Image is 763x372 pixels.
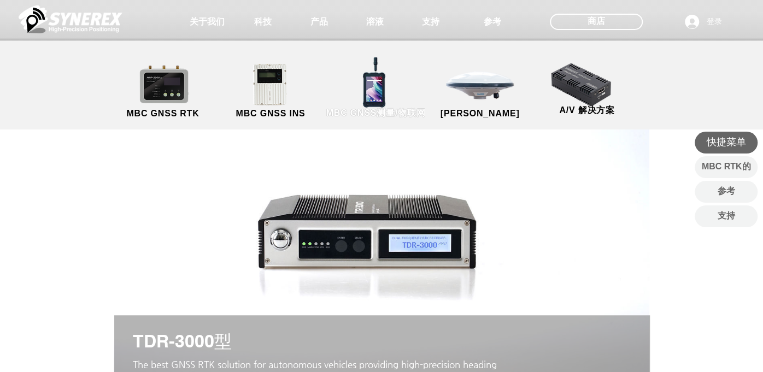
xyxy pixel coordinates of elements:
a: 关于我们 [180,11,234,33]
a: 参考 [465,11,520,33]
img: SHR-800_rec-removebg-preview.png [347,54,402,110]
span: 关于我们 [190,16,225,28]
span: [PERSON_NAME] [441,109,520,119]
span: MBC GNSS RTK [126,109,199,119]
button: 登录 [677,11,730,32]
div: 快捷菜单 [695,132,758,153]
a: MBC GNSS INS [221,63,320,120]
iframe: Wix 聊天 [637,325,763,372]
span: 参考 [484,16,501,28]
a: MBC RTK的 [695,156,758,178]
a: A/V 解决方案 [538,60,636,117]
a: 产品 [292,11,347,33]
a: 安泰纳 [431,63,529,120]
a: 支持 [695,205,758,227]
span: 参考 [718,185,735,197]
a: MBC GNSS RTK [114,63,212,120]
img: MGI2000_front-removebg-preview （1）.png [238,61,306,108]
a: 支持 [403,11,458,33]
div: 商店 [550,14,643,30]
img: Cinnerex_White_simbol_Land 1.png [19,3,122,36]
span: 产品 [310,16,328,28]
span: MBC GNSS INS [236,109,306,119]
span: 溶液 [366,16,384,28]
a: 科技 [236,11,290,33]
a: MBC GNSS测量/物联网 [322,63,429,120]
span: MBC RTK的 [702,161,751,173]
span: 支持 [718,210,735,222]
span: 商店 [588,15,605,27]
span: 登录 [703,16,726,27]
a: 参考 [695,181,758,203]
span: TDR-3000型 [133,330,232,351]
span: 快捷菜单 [707,135,746,149]
span: A/V 解决方案 [559,105,615,116]
span: 科技 [254,16,272,28]
span: MBC GNSS测量/物联网 [326,108,426,119]
a: 溶液 [348,11,402,33]
span: 支持 [422,16,439,28]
